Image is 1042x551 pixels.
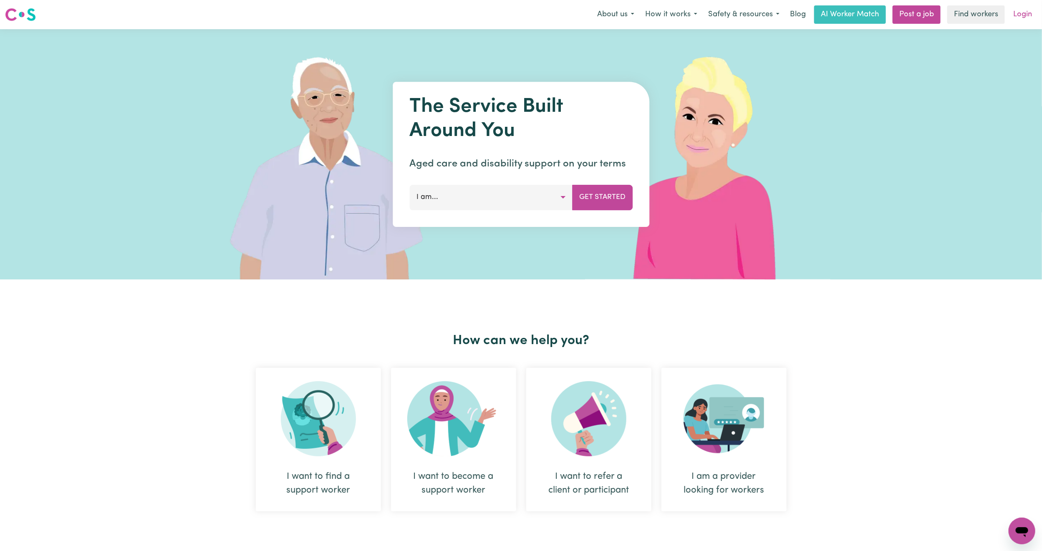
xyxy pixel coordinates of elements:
[1008,5,1037,24] a: Login
[5,5,36,24] a: Careseekers logo
[572,185,633,210] button: Get Started
[661,368,787,511] div: I am a provider looking for workers
[703,6,785,23] button: Safety & resources
[407,381,500,456] img: Become Worker
[681,470,767,497] div: I am a provider looking for workers
[592,6,640,23] button: About us
[281,381,356,456] img: Search
[409,156,633,171] p: Aged care and disability support on your terms
[5,7,36,22] img: Careseekers logo
[1009,518,1035,544] iframe: Button to launch messaging window, conversation in progress
[391,368,516,511] div: I want to become a support worker
[256,368,381,511] div: I want to find a support worker
[893,5,941,24] a: Post a job
[947,5,1005,24] a: Find workers
[409,185,573,210] button: I am...
[684,381,764,456] img: Provider
[409,95,633,143] h1: The Service Built Around You
[814,5,886,24] a: AI Worker Match
[526,368,651,511] div: I want to refer a client or participant
[546,470,631,497] div: I want to refer a client or participant
[551,381,626,456] img: Refer
[640,6,703,23] button: How it works
[785,5,811,24] a: Blog
[411,470,496,497] div: I want to become a support worker
[276,470,361,497] div: I want to find a support worker
[251,333,792,349] h2: How can we help you?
